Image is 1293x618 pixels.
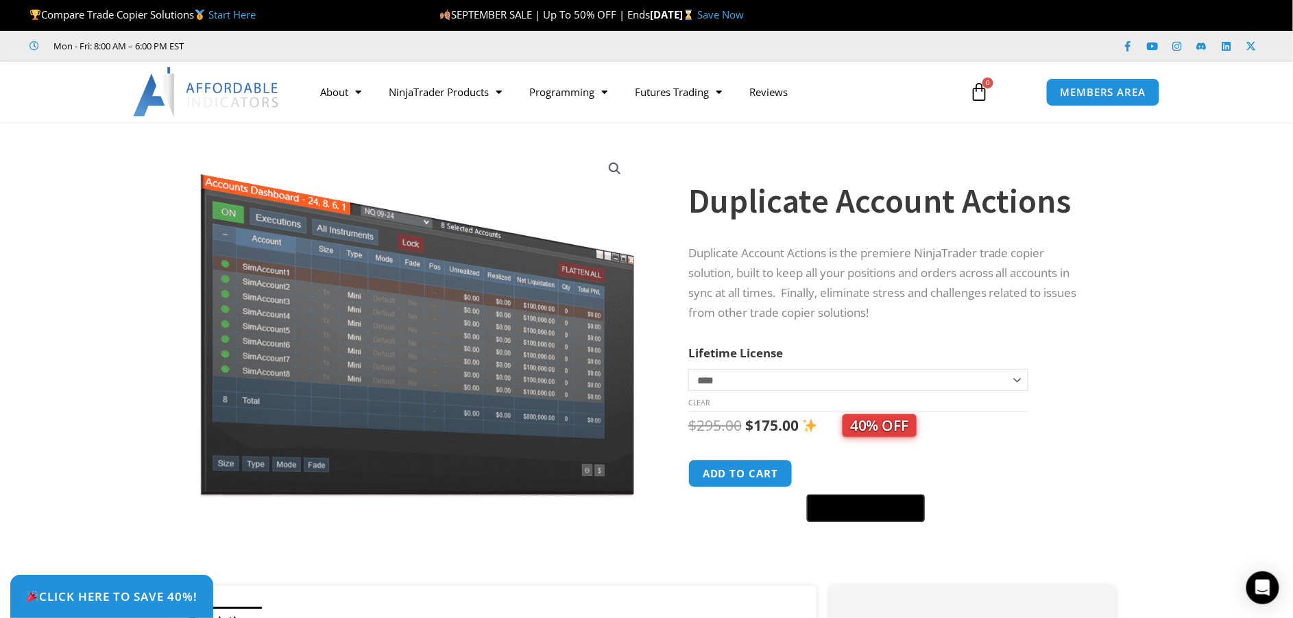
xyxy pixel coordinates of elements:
[440,10,450,20] img: 🍂
[688,416,742,435] bdi: 295.00
[803,418,817,433] img: ✨
[10,575,213,618] a: 🎉Click Here to save 40%!
[843,414,917,437] span: 40% OFF
[745,416,799,435] bdi: 175.00
[27,591,38,602] img: 🎉
[133,67,280,117] img: LogoAI | Affordable Indicators – NinjaTrader
[688,243,1089,323] p: Duplicate Account Actions is the premiere NinjaTrader trade copier solution, built to keep all yo...
[375,76,516,108] a: NinjaTrader Products
[51,38,184,54] span: Mon - Fri: 8:00 AM – 6:00 PM EST
[195,10,205,20] img: 🥇
[621,76,736,108] a: Futures Trading
[603,156,627,181] a: View full-screen image gallery
[807,495,925,522] button: Buy with GPay
[949,72,1009,112] a: 0
[697,8,744,21] a: Save Now
[1061,87,1146,97] span: MEMBERS AREA
[1246,571,1279,604] div: Open Intercom Messenger
[208,8,256,21] a: Start Here
[516,76,621,108] a: Programming
[684,10,694,20] img: ⌛
[688,531,1089,543] iframe: PayPal Message 1
[439,8,650,21] span: SEPTEMBER SALE | Up To 50% OFF | Ends
[688,398,710,407] a: Clear options
[204,39,409,53] iframe: Customer reviews powered by Trustpilot
[688,460,793,488] button: Add to cart
[650,8,697,21] strong: [DATE]
[736,76,801,108] a: Reviews
[688,416,697,435] span: $
[30,10,40,20] img: 🏆
[1046,78,1161,106] a: MEMBERS AREA
[306,76,954,108] nav: Menu
[29,8,256,21] span: Compare Trade Copier Solutions
[688,345,783,361] label: Lifetime License
[306,76,375,108] a: About
[26,591,197,602] span: Click Here to save 40%!
[804,457,928,490] iframe: Secure express checkout frame
[688,177,1089,225] h1: Duplicate Account Actions
[745,416,753,435] span: $
[982,78,993,88] span: 0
